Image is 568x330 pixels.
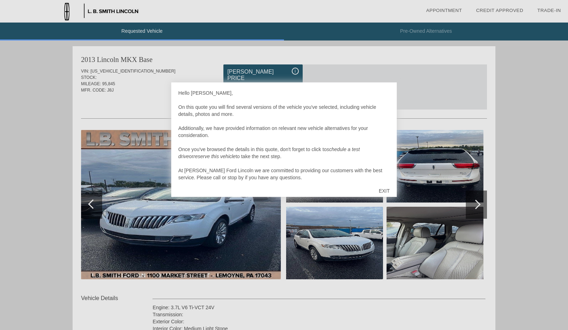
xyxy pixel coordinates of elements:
div: EXIT [372,180,397,201]
i: reserve this vehicle [193,154,236,159]
a: Credit Approved [476,8,523,13]
a: Appointment [426,8,462,13]
a: Trade-In [537,8,561,13]
div: Hello [PERSON_NAME], On this quote you will find several versions of the vehicle you've selected,... [178,89,390,181]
